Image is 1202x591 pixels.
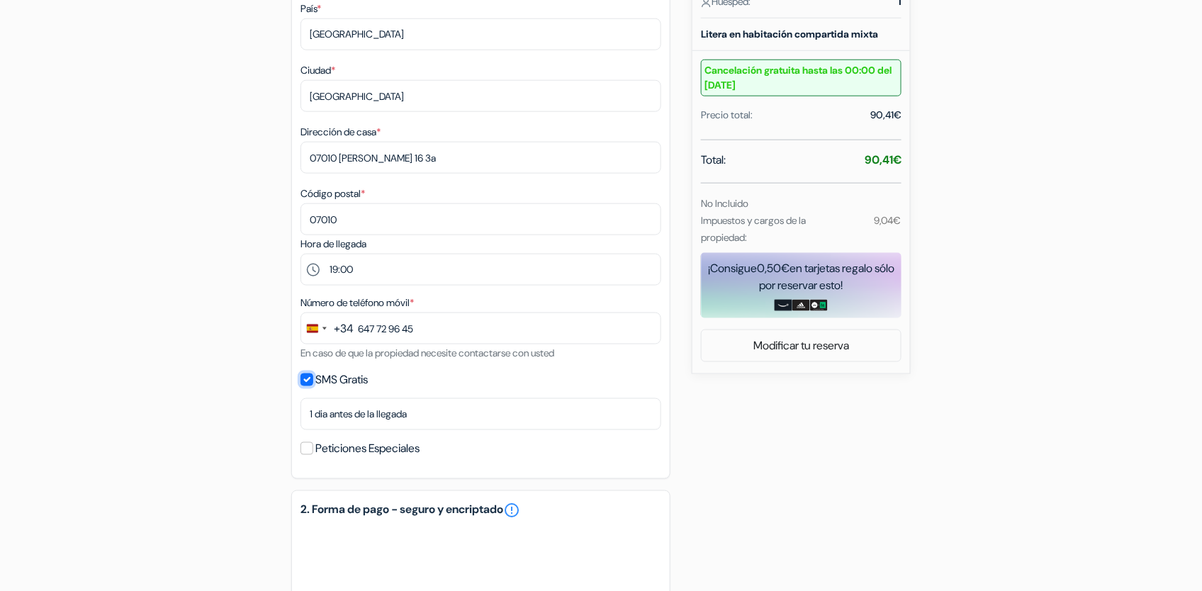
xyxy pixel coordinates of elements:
[300,295,414,310] label: Número de teléfono móvil
[701,108,753,123] div: Precio total:
[300,186,365,201] label: Código postal
[865,152,901,167] strong: 90,41€
[810,300,828,311] img: uber-uber-eats-card.png
[300,1,321,16] label: País
[701,152,726,169] span: Total:
[300,63,335,78] label: Ciudad
[757,261,790,276] span: 0,50€
[503,502,520,519] a: error_outline
[870,108,901,123] div: 90,41€
[701,214,806,244] small: Impuestos y cargos de la propiedad:
[702,332,901,359] a: Modificar tu reserva
[701,28,878,40] b: Litera en habitación compartida mixta
[300,347,554,359] small: En caso de que la propiedad necesite contactarse con usted
[792,300,810,311] img: adidas-card.png
[701,197,748,210] small: No Incluido
[301,313,354,344] button: Change country, selected Spain (+34)
[875,214,901,227] small: 9,04€
[701,260,901,294] div: ¡Consigue en tarjetas regalo sólo por reservar esto!
[701,60,901,96] small: Cancelación gratuita hasta las 00:00 del [DATE]
[334,320,354,337] div: +34
[300,502,661,519] h5: 2. Forma de pago - seguro y encriptado
[300,237,366,252] label: Hora de llegada
[775,300,792,311] img: amazon-card-no-text.png
[315,370,368,390] label: SMS Gratis
[300,125,381,140] label: Dirección de casa
[300,313,661,344] input: 612 34 56 78
[315,439,420,458] label: Peticiones Especiales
